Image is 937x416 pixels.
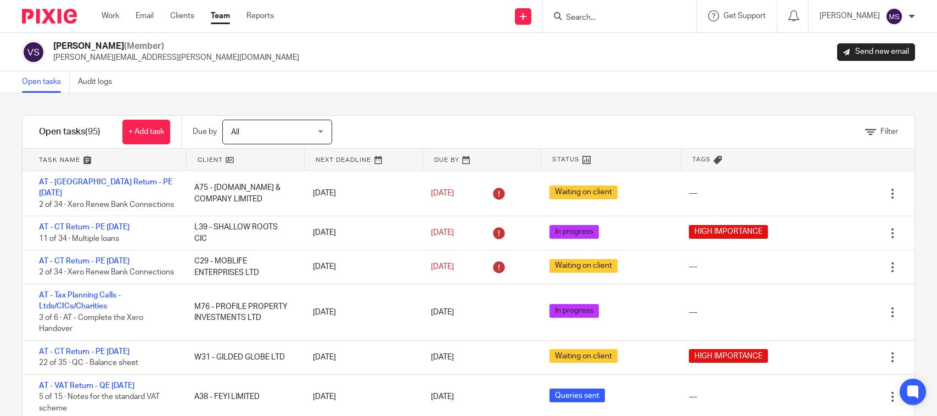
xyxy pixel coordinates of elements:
[431,308,454,316] span: [DATE]
[692,155,711,164] span: Tags
[820,10,880,21] p: [PERSON_NAME]
[39,291,121,310] a: AT - Tax Planning Calls - Ltds/CICs/Charities
[78,71,120,93] a: Audit logs
[39,257,130,265] a: AT - CT Return - PE [DATE]
[302,182,420,204] div: [DATE]
[39,382,134,390] a: AT - VAT Return - QE [DATE]
[211,10,230,21] a: Team
[431,263,454,271] span: [DATE]
[885,8,903,25] img: svg%3E
[723,12,766,20] span: Get Support
[53,41,299,52] h2: [PERSON_NAME]
[549,304,599,318] span: In progress
[689,349,768,363] span: HIGH IMPORTANCE
[22,9,77,24] img: Pixie
[246,10,274,21] a: Reports
[565,13,664,23] input: Search
[193,126,217,137] p: Due by
[183,346,301,368] div: W31 - GILDED GLOBE LTD
[549,185,618,199] span: Waiting on client
[302,301,420,323] div: [DATE]
[22,41,45,64] img: svg%3E
[689,307,697,318] div: ---
[837,43,915,61] a: Send new email
[431,393,454,401] span: [DATE]
[22,71,70,93] a: Open tasks
[302,386,420,408] div: [DATE]
[39,269,174,277] span: 2 of 34 · Xero Renew Bank Connections
[552,155,580,164] span: Status
[302,346,420,368] div: [DATE]
[689,261,697,272] div: ---
[53,52,299,63] p: [PERSON_NAME][EMAIL_ADDRESS][PERSON_NAME][DOMAIN_NAME]
[39,235,119,243] span: 11 of 34 · Multiple loans
[183,250,301,284] div: C29 - MOBLIFE ENTERPRISES LTD
[183,216,301,250] div: L39 - SHALLOW ROOTS CIC
[124,42,164,50] span: (Member)
[431,229,454,237] span: [DATE]
[122,120,170,144] a: + Add task
[689,188,697,199] div: ---
[170,10,194,21] a: Clients
[231,128,239,136] span: All
[549,259,618,273] span: Waiting on client
[431,189,454,197] span: [DATE]
[880,128,898,136] span: Filter
[549,349,618,363] span: Waiting on client
[689,225,768,239] span: HIGH IMPORTANCE
[549,389,605,402] span: Queries sent
[102,10,119,21] a: Work
[302,256,420,278] div: [DATE]
[302,222,420,244] div: [DATE]
[689,391,697,402] div: ---
[39,223,130,231] a: AT - CT Return - PE [DATE]
[183,177,301,210] div: A75 - [DOMAIN_NAME] & COMPANY LIMITED
[431,353,454,361] span: [DATE]
[39,348,130,356] a: AT - CT Return - PE [DATE]
[85,127,100,136] span: (95)
[39,359,138,367] span: 22 of 35 · QC - Balance sheet
[549,225,599,239] span: In progress
[136,10,154,21] a: Email
[183,296,301,329] div: M76 - PROFILE PROPERTY INVESTMENTS LTD
[39,314,143,333] span: 3 of 6 · AT - Complete the Xero Handover
[39,178,172,197] a: AT - [GEOGRAPHIC_DATA] Return - PE [DATE]
[39,201,174,209] span: 2 of 34 · Xero Renew Bank Connections
[39,393,160,412] span: 5 of 15 · Notes for the standard VAT scheme
[183,386,301,408] div: A38 - FEYI LIMITED
[39,126,100,138] h1: Open tasks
